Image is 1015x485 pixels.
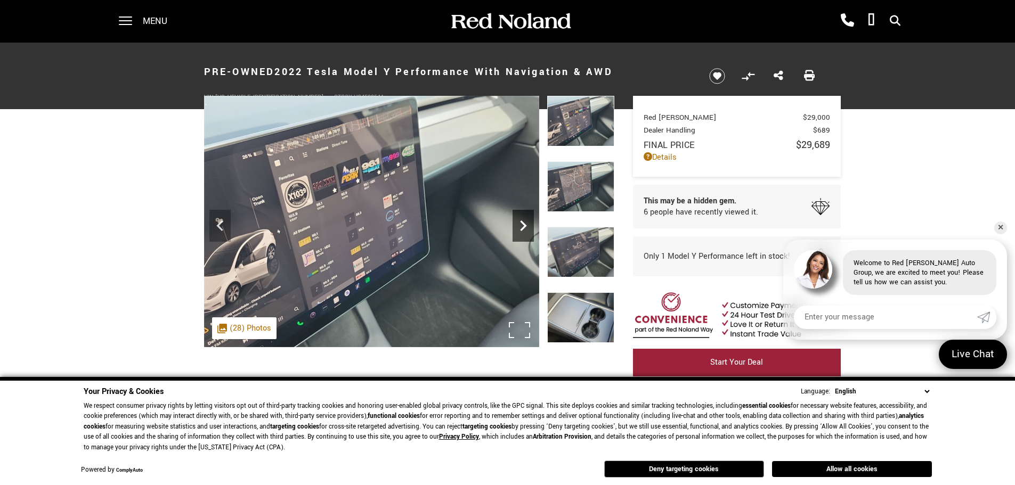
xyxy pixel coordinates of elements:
img: Agent profile photo [794,250,832,289]
div: Welcome to Red [PERSON_NAME] Auto Group, we are excited to meet you! Please tell us how we can as... [843,250,996,295]
span: $689 [813,125,830,135]
div: Powered by [81,467,143,474]
a: Details [644,152,830,163]
select: Language Select [832,386,932,397]
span: $29,000 [803,112,830,122]
strong: targeting cookies [462,422,511,431]
a: Start Your Deal [633,349,841,376]
span: Dealer Handling [644,125,813,135]
a: Live Chat [939,340,1007,369]
span: UC452254A [354,93,384,101]
p: We respect consumer privacy rights by letting visitors opt out of third-party tracking cookies an... [84,401,932,453]
a: Share this Pre-Owned 2022 Tesla Model Y Performance With Navigation & AWD [774,69,783,83]
span: Your Privacy & Cookies [84,386,164,397]
button: Allow all cookies [772,461,932,477]
img: Used 2022 White Tesla Performance image 15 [204,96,539,347]
span: Final Price [644,139,796,151]
strong: Pre-Owned [204,65,275,79]
span: This may be a hidden gem. [644,195,758,207]
a: Privacy Policy [439,432,479,441]
img: Red Noland Auto Group [449,12,572,31]
a: ComplyAuto [116,467,143,474]
button: Save vehicle [705,68,729,85]
div: Next [513,210,534,242]
strong: targeting cookies [270,422,319,431]
strong: functional cookies [368,412,420,421]
a: Dealer Handling $689 [644,125,830,135]
div: Previous [209,210,231,242]
input: Enter your message [794,306,977,329]
span: [US_VEHICLE_IDENTIFICATION_NUMBER] [215,93,323,101]
span: Stock: [334,93,354,101]
a: Final Price $29,689 [644,138,830,152]
span: Red [PERSON_NAME] [644,112,803,122]
strong: analytics cookies [84,412,924,431]
strong: Arbitration Provision [533,432,591,441]
img: Used 2022 White Tesla Performance image 15 [547,96,614,146]
a: Print this Pre-Owned 2022 Tesla Model Y Performance With Navigation & AWD [804,69,815,83]
span: 6 people have recently viewed it. [644,207,758,218]
img: Used 2022 White Tesla Performance image 16 [547,161,614,212]
span: Start Your Deal [710,357,763,368]
h1: 2022 Tesla Model Y Performance With Navigation & AWD [204,51,692,93]
span: Live Chat [946,347,1000,361]
div: (28) Photos [212,317,277,339]
a: Submit [977,306,996,329]
button: Deny targeting cookies [604,461,764,478]
span: VIN: [204,93,215,101]
span: $29,689 [796,138,830,152]
img: Used 2022 White Tesla Performance image 18 [547,292,614,343]
span: Only 1 Model Y Performance left in stock! [644,251,790,262]
strong: essential cookies [742,401,791,410]
img: Used 2022 White Tesla Performance image 17 [547,227,614,277]
button: Compare Vehicle [740,68,756,84]
div: Language: [801,388,830,395]
a: Red [PERSON_NAME] $29,000 [644,112,830,122]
